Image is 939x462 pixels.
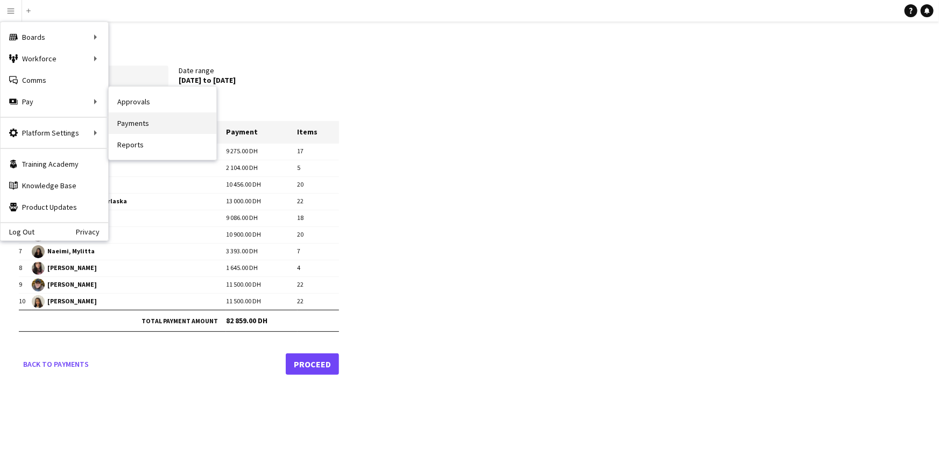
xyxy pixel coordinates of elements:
[1,69,108,91] a: Comms
[19,353,93,375] a: Back to payments
[109,112,216,134] a: Payments
[32,279,226,292] span: [PERSON_NAME]
[32,229,226,241] span: [PERSON_NAME]
[298,121,339,143] th: Items
[32,179,226,191] span: Alimadi, Jida
[19,243,32,260] td: 7
[1,122,108,144] div: Platform Settings
[226,176,297,193] td: 10 456.00 DH
[298,143,339,160] td: 17
[32,262,226,275] span: [PERSON_NAME]
[19,41,339,57] h1: Payments
[226,193,297,210] td: 13 000.00 DH
[226,226,297,243] td: 10 900.00 DH
[109,91,216,112] a: Approvals
[226,160,297,176] td: 2 104.00 DH
[1,26,108,48] div: Boards
[1,48,108,69] div: Workforce
[298,160,339,176] td: 5
[179,75,329,85] div: [DATE] to [DATE]
[109,134,216,155] a: Reports
[19,310,226,331] td: Total payment amount
[32,195,226,208] span: [PERSON_NAME], Verlaska
[32,245,226,258] span: Naeimi, Mylitta
[179,66,340,97] div: Date range
[226,143,297,160] td: 9 275.00 DH
[226,260,297,276] td: 1 645.00 DH
[298,276,339,293] td: 22
[1,228,34,236] a: Log Out
[298,226,339,243] td: 20
[226,210,297,226] td: 9 086.00 DH
[286,353,339,375] a: Proceed
[226,276,297,293] td: 11 500.00 DH
[298,193,339,210] td: 22
[226,293,297,310] td: 11 500.00 DH
[1,196,108,218] a: Product Updates
[298,243,339,260] td: 7
[76,228,108,236] a: Privacy
[1,91,108,112] div: Pay
[226,310,339,331] td: 82 859.00 DH
[1,175,108,196] a: Knowledge Base
[298,210,339,226] td: 18
[298,260,339,276] td: 4
[19,293,32,310] td: 10
[32,162,226,175] span: [PERSON_NAME]
[226,121,297,143] th: Payment
[32,212,226,225] span: [PERSON_NAME]
[19,276,32,293] td: 9
[298,176,339,193] td: 20
[32,295,226,308] span: [PERSON_NAME]
[226,243,297,260] td: 3 393.00 DH
[19,260,32,276] td: 8
[1,153,108,175] a: Training Academy
[298,293,339,310] td: 22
